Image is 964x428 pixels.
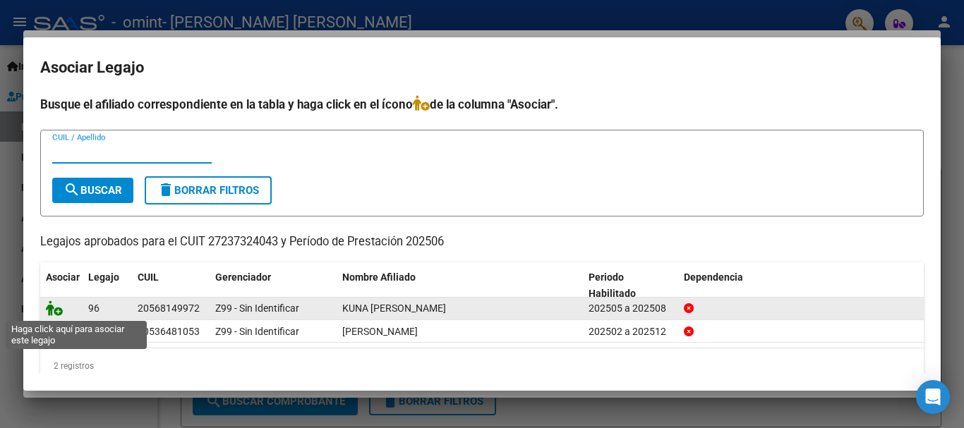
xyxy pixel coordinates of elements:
[88,326,105,337] span: 108
[678,262,924,309] datatable-header-cell: Dependencia
[46,271,80,283] span: Asociar
[916,380,950,414] div: Open Intercom Messenger
[64,184,122,197] span: Buscar
[342,302,446,314] span: KUNA FELIPE GASPAR
[342,271,416,283] span: Nombre Afiliado
[583,262,678,309] datatable-header-cell: Periodo Habilitado
[52,178,133,203] button: Buscar
[138,300,200,317] div: 20568149972
[145,176,272,204] button: Borrar Filtros
[589,271,636,299] span: Periodo Habilitado
[157,181,174,198] mat-icon: delete
[215,271,271,283] span: Gerenciador
[210,262,337,309] datatable-header-cell: Gerenciador
[589,300,673,317] div: 202505 a 202508
[215,326,299,337] span: Z99 - Sin Identificar
[40,262,83,309] datatable-header-cell: Asociar
[215,302,299,314] span: Z99 - Sin Identificar
[138,324,200,340] div: 20536481053
[138,271,159,283] span: CUIL
[342,326,418,337] span: MAIDANA ENZO
[684,271,743,283] span: Dependencia
[40,54,924,81] h2: Asociar Legajo
[64,181,80,198] mat-icon: search
[337,262,583,309] datatable-header-cell: Nombre Afiliado
[132,262,210,309] datatable-header-cell: CUIL
[40,348,924,384] div: 2 registros
[83,262,132,309] datatable-header-cell: Legajo
[88,271,119,283] span: Legajo
[157,184,259,197] span: Borrar Filtros
[88,302,100,314] span: 96
[40,95,924,114] h4: Busque el afiliado correspondiente en la tabla y haga click en el ícono de la columna "Asociar".
[589,324,673,340] div: 202502 a 202512
[40,233,924,251] p: Legajos aprobados para el CUIT 27237324043 y Período de Prestación 202506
